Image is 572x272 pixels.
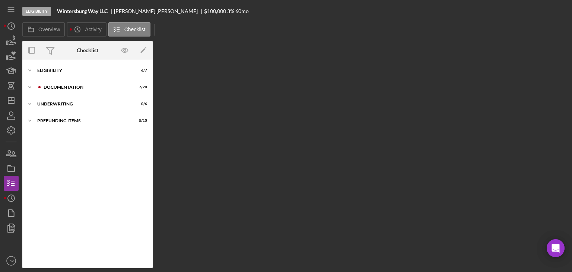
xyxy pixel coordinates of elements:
[37,102,128,106] div: Underwriting
[108,22,150,37] button: Checklist
[204,8,226,14] span: $100,000
[134,68,147,73] div: 6 / 7
[37,68,128,73] div: Eligibility
[547,239,565,257] div: Open Intercom Messenger
[38,26,60,32] label: Overview
[77,47,98,53] div: Checklist
[37,118,128,123] div: Prefunding Items
[67,22,106,37] button: Activity
[227,8,234,14] div: 3 %
[22,7,51,16] div: Eligibility
[85,26,101,32] label: Activity
[134,102,147,106] div: 0 / 6
[57,8,108,14] b: Wintersburg Way LLC
[44,85,128,89] div: Documentation
[114,8,204,14] div: [PERSON_NAME] [PERSON_NAME]
[22,22,65,37] button: Overview
[4,253,19,268] button: LW
[134,85,147,89] div: 7 / 20
[134,118,147,123] div: 0 / 15
[235,8,249,14] div: 60 mo
[124,26,146,32] label: Checklist
[9,259,14,263] text: LW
